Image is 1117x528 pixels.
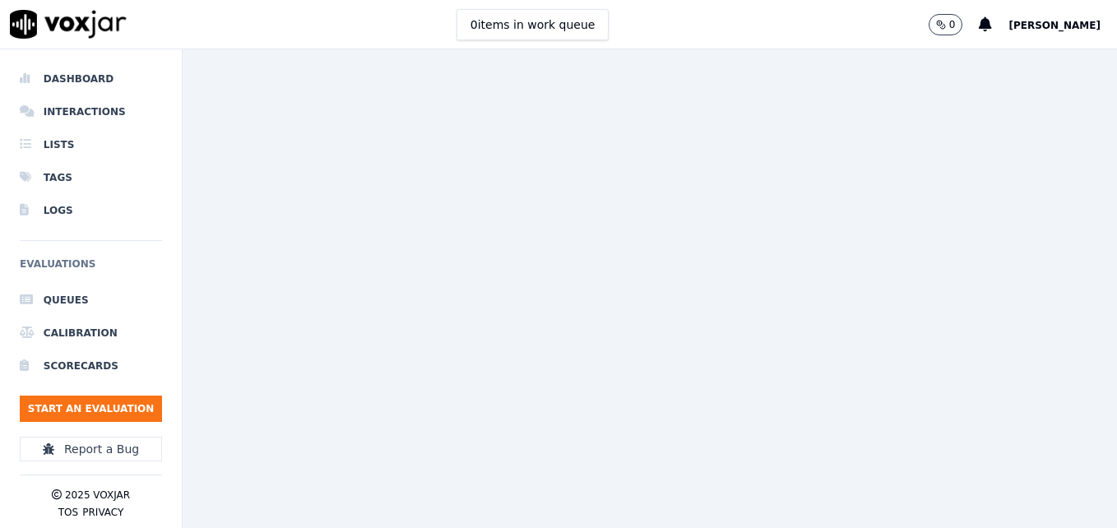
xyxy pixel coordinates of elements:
a: Logs [20,194,162,227]
p: 0 [949,18,956,31]
a: Tags [20,161,162,194]
a: Scorecards [20,350,162,382]
img: voxjar logo [10,10,127,39]
a: Lists [20,128,162,161]
h6: Evaluations [20,254,162,284]
button: Report a Bug [20,437,162,461]
button: [PERSON_NAME] [1008,15,1117,35]
button: 0 [929,14,963,35]
button: TOS [58,506,78,519]
p: 2025 Voxjar [65,489,130,502]
span: [PERSON_NAME] [1008,20,1101,31]
button: 0items in work queue [457,9,609,40]
button: Start an Evaluation [20,396,162,422]
a: Calibration [20,317,162,350]
a: Interactions [20,95,162,128]
a: Queues [20,284,162,317]
button: 0 [929,14,980,35]
button: Privacy [82,506,123,519]
a: Dashboard [20,63,162,95]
